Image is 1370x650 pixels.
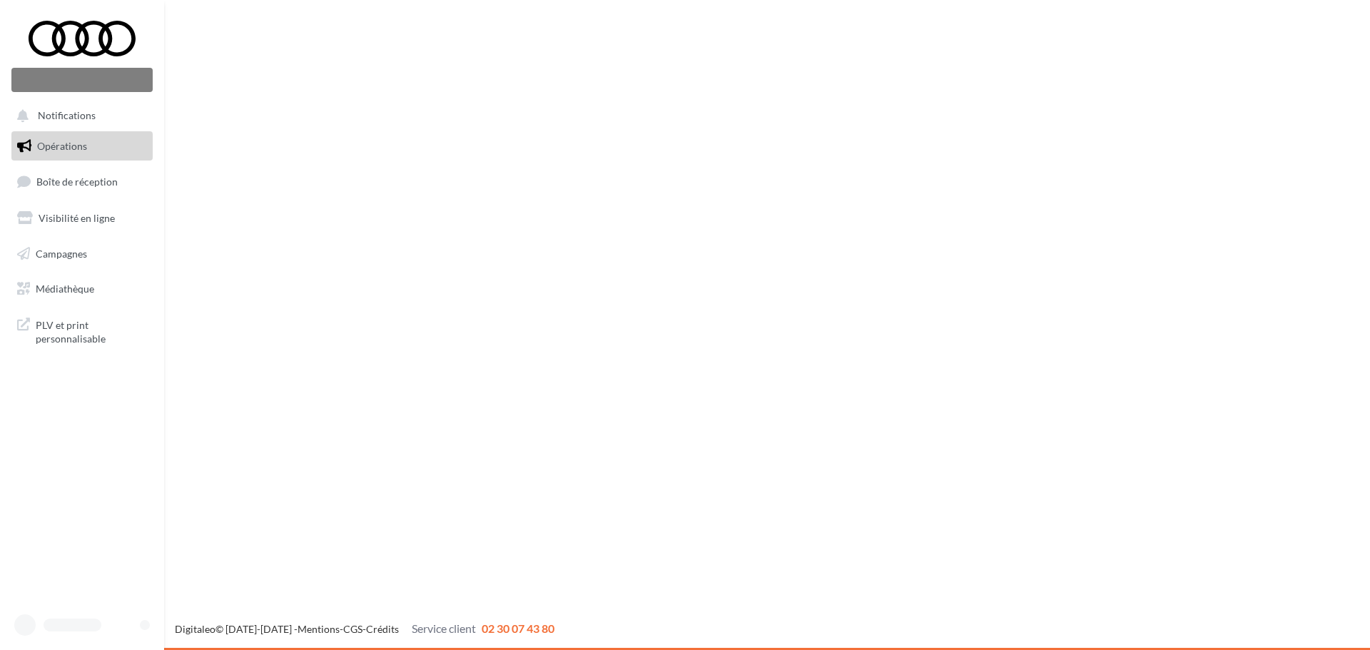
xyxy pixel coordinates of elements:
span: Médiathèque [36,283,94,295]
span: Campagnes [36,247,87,259]
span: Notifications [38,110,96,122]
span: 02 30 07 43 80 [482,621,554,635]
span: Service client [412,621,476,635]
a: Visibilité en ligne [9,203,156,233]
span: Boîte de réception [36,176,118,188]
span: © [DATE]-[DATE] - - - [175,623,554,635]
a: Crédits [366,623,399,635]
span: PLV et print personnalisable [36,315,147,346]
span: Opérations [37,140,87,152]
a: CGS [343,623,362,635]
span: Visibilité en ligne [39,212,115,224]
a: Mentions [298,623,340,635]
a: PLV et print personnalisable [9,310,156,352]
div: Nouvelle campagne [11,68,153,92]
a: Digitaleo [175,623,215,635]
a: Boîte de réception [9,166,156,197]
a: Campagnes [9,239,156,269]
a: Médiathèque [9,274,156,304]
a: Opérations [9,131,156,161]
